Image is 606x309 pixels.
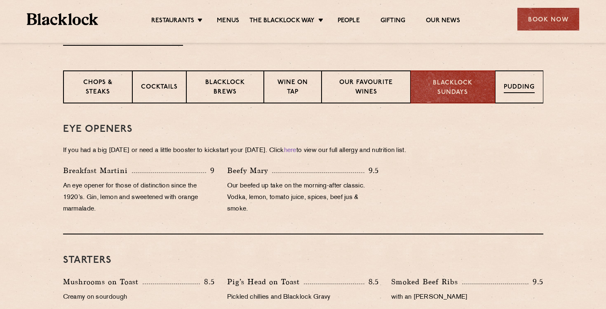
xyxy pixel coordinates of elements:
p: Pig’s Head on Toast [227,276,304,288]
a: here [284,147,296,154]
h3: Eye openers [63,124,543,135]
a: Gifting [381,17,405,26]
p: 9.5 [364,165,379,176]
p: Chops & Steaks [72,78,124,98]
p: An eye opener for those of distinction since the 1920’s. Gin, lemon and sweetened with orange mar... [63,180,215,215]
p: Pickled chillies and Blacklock Gravy [227,292,379,303]
p: Our favourite wines [330,78,402,98]
a: Restaurants [151,17,194,26]
a: People [338,17,360,26]
div: Book Now [517,8,579,30]
p: Blacklock Brews [195,78,255,98]
p: Mushrooms on Toast [63,276,143,288]
p: 8.5 [200,276,215,287]
p: Smoked Beef Ribs [391,276,462,288]
p: Breakfast Martini [63,165,132,176]
img: BL_Textured_Logo-footer-cropped.svg [27,13,98,25]
p: Blacklock Sundays [419,79,486,97]
p: Creamy on sourdough [63,292,215,303]
a: Menus [217,17,239,26]
a: Our News [426,17,460,26]
p: If you had a big [DATE] or need a little booster to kickstart your [DATE]. Click to view our full... [63,145,543,157]
p: 9 [206,165,215,176]
p: with an [PERSON_NAME] [391,292,543,303]
p: Cocktails [141,83,178,93]
p: Our beefed up take on the morning-after classic. Vodka, lemon, tomato juice, spices, beef jus & s... [227,180,379,215]
a: The Blacklock Way [249,17,315,26]
p: Wine on Tap [272,78,313,98]
p: Beefy Mary [227,165,272,176]
p: 9.5 [528,276,543,287]
h3: Starters [63,255,543,266]
p: 8.5 [364,276,379,287]
p: Pudding [504,83,535,93]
